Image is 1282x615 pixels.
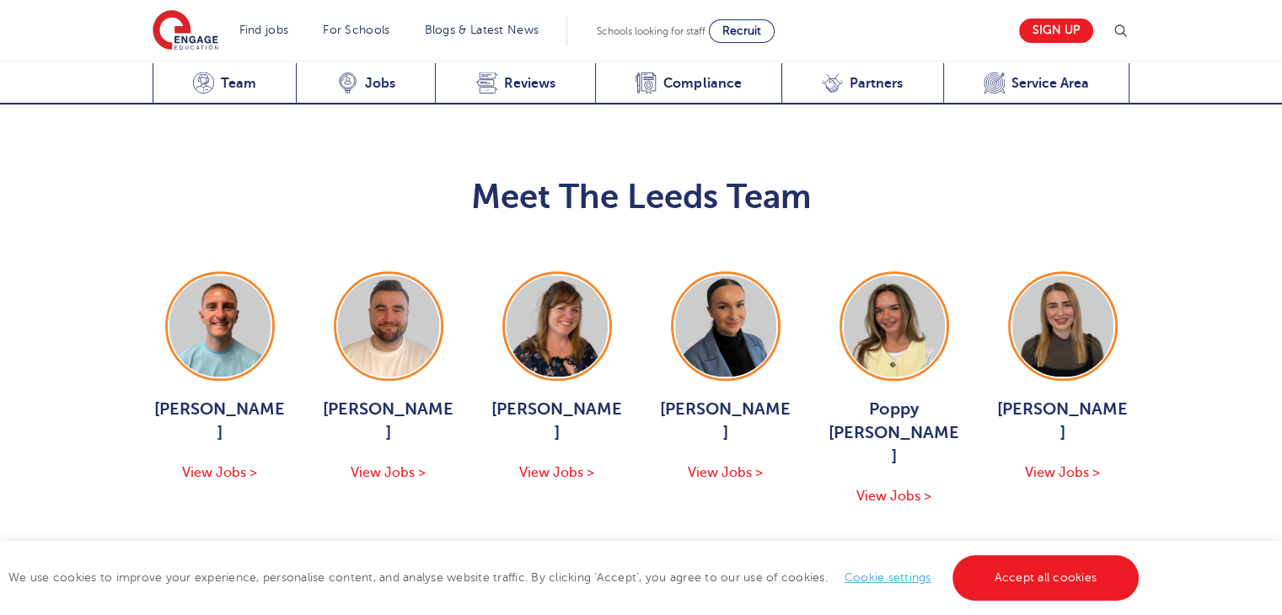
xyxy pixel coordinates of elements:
img: George Dignam [169,275,271,377]
span: Schools looking for staff [597,25,705,37]
span: Recruit [722,24,761,37]
span: [PERSON_NAME] [490,398,625,445]
a: Compliance [595,63,781,104]
a: Cookie settings [845,571,931,584]
span: [PERSON_NAME] [658,398,793,445]
a: Accept all cookies [952,555,1140,601]
h2: Meet The Leeds Team [153,177,1130,217]
a: [PERSON_NAME] View Jobs > [490,271,625,484]
span: View Jobs > [351,465,426,480]
span: View Jobs > [688,465,763,480]
a: [PERSON_NAME] View Jobs > [321,271,456,484]
span: Jobs [365,75,395,92]
span: View Jobs > [1025,465,1100,480]
img: Joanne Wright [507,275,608,377]
a: [PERSON_NAME] View Jobs > [995,271,1130,484]
span: View Jobs > [856,489,931,504]
a: Poppy [PERSON_NAME] View Jobs > [827,271,962,507]
a: For Schools [323,24,389,36]
a: [PERSON_NAME] View Jobs > [153,271,287,484]
span: We use cookies to improve your experience, personalise content, and analyse website traffic. By c... [8,571,1143,584]
span: Partners [850,75,903,92]
img: Holly Johnson [675,275,776,377]
a: Reviews [435,63,595,104]
a: Find jobs [239,24,289,36]
a: Team [153,63,297,104]
span: View Jobs > [182,465,257,480]
img: Engage Education [153,10,218,52]
span: View Jobs > [519,465,594,480]
span: Team [221,75,256,92]
a: [PERSON_NAME] View Jobs > [658,271,793,484]
a: Blogs & Latest News [425,24,539,36]
img: Layla McCosker [1012,275,1113,377]
span: Compliance [663,75,741,92]
img: Chris Rushton [338,275,439,377]
a: Sign up [1019,19,1093,43]
span: Poppy [PERSON_NAME] [827,398,962,468]
img: Poppy Burnside [844,275,945,377]
span: [PERSON_NAME] [995,398,1130,445]
span: Reviews [504,75,555,92]
a: Jobs [296,63,435,104]
a: Service Area [943,63,1130,104]
span: Service Area [1011,75,1089,92]
a: Recruit [709,19,775,43]
span: [PERSON_NAME] [153,398,287,445]
a: Partners [781,63,943,104]
span: [PERSON_NAME] [321,398,456,445]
